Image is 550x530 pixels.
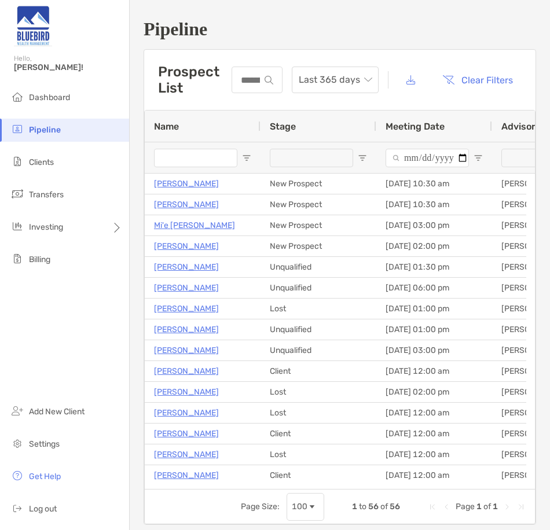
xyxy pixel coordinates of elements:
a: [PERSON_NAME] [154,406,219,420]
span: to [359,502,366,511]
a: [PERSON_NAME] [154,385,219,399]
span: Name [154,121,179,132]
a: [PERSON_NAME] [154,239,219,253]
a: Mi'e [PERSON_NAME] [154,218,235,233]
span: Clients [29,157,54,167]
span: Meeting Date [386,121,445,132]
span: of [483,502,491,511]
img: logout icon [10,501,24,515]
img: get-help icon [10,469,24,483]
button: Clear Filters [434,67,522,93]
div: Next Page [503,502,512,511]
div: New Prospect [261,215,376,235]
a: [PERSON_NAME] [154,301,219,316]
div: [DATE] 02:00 pm [376,236,492,256]
a: [PERSON_NAME] [154,281,219,295]
div: Unqualified [261,278,376,298]
span: Billing [29,255,50,264]
div: Client [261,465,376,485]
p: [PERSON_NAME] [154,343,219,358]
img: clients icon [10,154,24,168]
a: [PERSON_NAME] [154,197,219,212]
input: Name Filter Input [154,149,237,167]
div: Unqualified [261,257,376,277]
input: Meeting Date Filter Input [386,149,469,167]
span: of [380,502,388,511]
span: Page [456,502,475,511]
span: Pipeline [29,125,61,135]
div: Previous Page [442,502,451,511]
img: billing icon [10,252,24,266]
img: input icon [265,76,273,84]
div: [DATE] 12:00 am [376,403,492,423]
span: 56 [390,502,400,511]
img: dashboard icon [10,90,24,104]
div: [DATE] 12:00 am [376,465,492,485]
div: New Prospect [261,236,376,256]
div: Lost [261,403,376,423]
img: add_new_client icon [10,404,24,418]
div: [DATE] 01:30 pm [376,257,492,277]
div: [DATE] 12:00 am [376,424,492,444]
span: 1 [352,502,357,511]
div: Client [261,361,376,381]
div: [DATE] 10:30 am [376,174,492,194]
span: Get Help [29,472,61,481]
button: Open Filter Menu [242,153,251,163]
div: [DATE] 12:00 am [376,361,492,381]
span: 1 [493,502,498,511]
div: [DATE] 10:30 am [376,194,492,215]
div: New Prospect [261,194,376,215]
div: Page Size: [241,502,280,511]
div: [DATE] 03:00 pm [376,340,492,360]
img: settings icon [10,436,24,450]
div: [DATE] 03:00 pm [376,215,492,235]
span: Stage [270,121,296,132]
div: Client [261,424,376,444]
h3: Prospect List [158,64,232,96]
a: [PERSON_NAME] [154,364,219,378]
div: [DATE] 01:00 pm [376,299,492,319]
a: [PERSON_NAME] [154,260,219,274]
div: [DATE] 02:00 pm [376,382,492,402]
span: Last 365 days [299,67,372,93]
a: [PERSON_NAME] [154,447,219,462]
a: [PERSON_NAME] [154,426,219,441]
span: Dashboard [29,93,70,102]
button: Open Filter Menu [474,153,483,163]
span: Advisor [501,121,536,132]
div: Unqualified [261,340,376,360]
div: First Page [428,502,437,511]
div: [DATE] 06:00 pm [376,278,492,298]
a: [PERSON_NAME] [154,176,219,191]
div: Lost [261,299,376,319]
div: New Prospect [261,174,376,194]
button: Open Filter Menu [358,153,367,163]
a: [PERSON_NAME] [154,322,219,337]
div: [DATE] 01:00 pm [376,319,492,340]
div: Unqualified [261,319,376,340]
div: Lost [261,444,376,465]
div: Lost [261,382,376,402]
span: 56 [368,502,379,511]
div: 100 [292,502,307,511]
span: 1 [476,502,482,511]
span: Investing [29,222,63,232]
span: Transfers [29,190,64,200]
img: investing icon [10,219,24,233]
span: [PERSON_NAME]! [14,62,122,72]
h1: Pipeline [144,19,536,40]
img: Zoe Logo [14,5,52,46]
span: Settings [29,439,60,449]
img: pipeline icon [10,122,24,136]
